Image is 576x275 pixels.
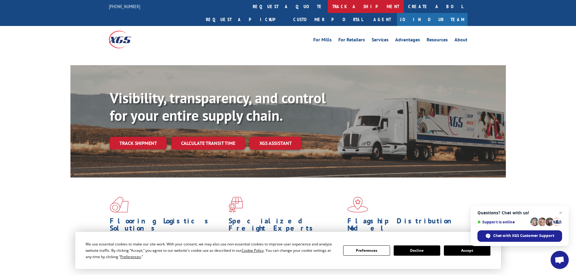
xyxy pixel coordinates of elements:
[477,220,528,224] span: Support is online
[444,245,490,256] button: Accept
[343,245,390,256] button: Preferences
[171,137,245,150] a: Calculate transit time
[110,88,326,125] b: Visibility, transparency, and control for your entire supply chain.
[110,137,167,149] a: Track shipment
[229,217,343,235] h1: Specialized Freight Experts
[427,37,448,44] a: Resources
[242,248,264,253] span: Cookie Policy
[372,37,389,44] a: Services
[338,37,365,44] a: For Retailers
[477,230,562,242] div: Chat with XGS Customer Support
[394,245,440,256] button: Decline
[110,197,129,213] img: xgs-icon-total-supply-chain-intelligence-red
[229,197,243,213] img: xgs-icon-focused-on-flooring-red
[395,37,420,44] a: Advantages
[110,217,224,235] h1: Flooring Logistics Solutions
[551,251,569,269] div: Open chat
[397,13,467,26] a: Join Our Team
[454,37,467,44] a: About
[493,233,554,238] span: Chat with XGS Customer Support
[557,209,564,216] span: Close chat
[201,13,289,26] a: Request a pickup
[477,210,562,215] span: Questions? Chat with us!
[347,217,462,235] h1: Flagship Distribution Model
[367,13,397,26] a: Agent
[313,37,332,44] a: For Mills
[109,3,140,9] a: [PHONE_NUMBER]
[120,254,141,259] span: Preferences
[289,13,367,26] a: Customer Portal
[347,197,368,213] img: xgs-icon-flagship-distribution-model-red
[86,241,336,260] div: We use essential cookies to make our site work. With your consent, we may also use non-essential ...
[75,232,501,269] div: Cookie Consent Prompt
[250,137,301,150] a: XGS ASSISTANT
